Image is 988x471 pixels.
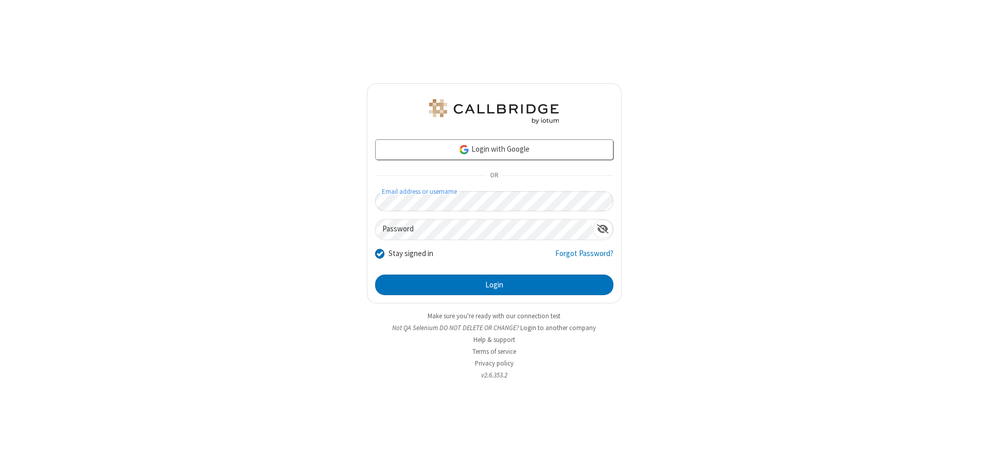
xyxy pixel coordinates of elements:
span: OR [486,169,502,183]
label: Stay signed in [389,248,433,260]
input: Email address or username [375,191,613,211]
a: Terms of service [472,347,516,356]
input: Password [376,220,593,240]
button: Login to another company [520,323,596,333]
a: Make sure you're ready with our connection test [428,312,560,320]
img: QA Selenium DO NOT DELETE OR CHANGE [427,99,561,124]
li: v2.6.353.2 [367,370,622,380]
a: Forgot Password? [555,248,613,267]
li: Not QA Selenium DO NOT DELETE OR CHANGE? [367,323,622,333]
a: Privacy policy [475,359,514,368]
a: Login with Google [375,139,613,160]
img: google-icon.png [458,144,470,155]
button: Login [375,275,613,295]
div: Show password [593,220,613,239]
iframe: Chat [962,444,980,464]
a: Help & support [473,335,515,344]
